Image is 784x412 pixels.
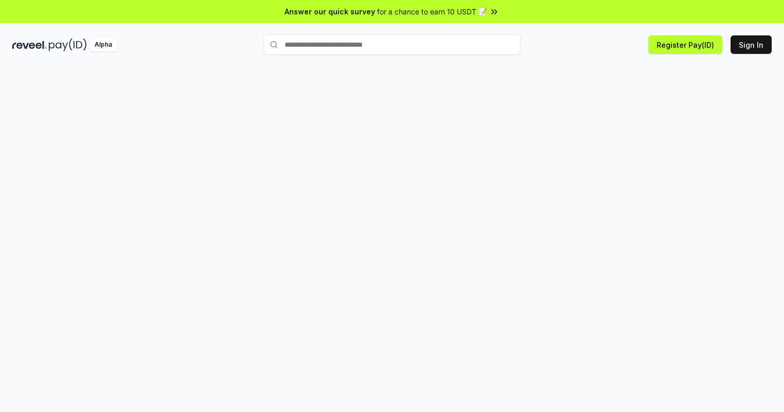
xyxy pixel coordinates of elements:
[285,6,375,17] span: Answer our quick survey
[731,35,772,54] button: Sign In
[12,38,47,51] img: reveel_dark
[377,6,487,17] span: for a chance to earn 10 USDT 📝
[49,38,87,51] img: pay_id
[648,35,722,54] button: Register Pay(ID)
[89,38,118,51] div: Alpha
